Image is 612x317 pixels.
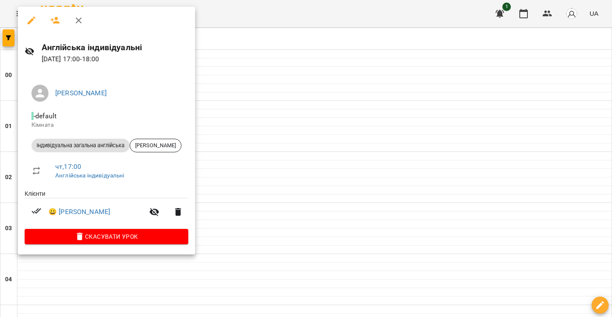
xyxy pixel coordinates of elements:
[31,206,42,216] svg: Візит сплачено
[25,189,188,229] ul: Клієнти
[55,172,125,179] a: Англійська індивідуальні
[42,41,188,54] h6: Англійська індивідуальні
[31,121,181,129] p: Кімната
[31,142,130,149] span: Індивідуальна загальна англійська
[31,112,58,120] span: - default
[55,89,107,97] a: [PERSON_NAME]
[55,163,81,171] a: чт , 17:00
[130,139,181,152] div: [PERSON_NAME]
[42,54,188,64] p: [DATE] 17:00 - 18:00
[31,231,181,242] span: Скасувати Урок
[25,229,188,244] button: Скасувати Урок
[48,207,110,217] a: 😀 [PERSON_NAME]
[130,142,181,149] span: [PERSON_NAME]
